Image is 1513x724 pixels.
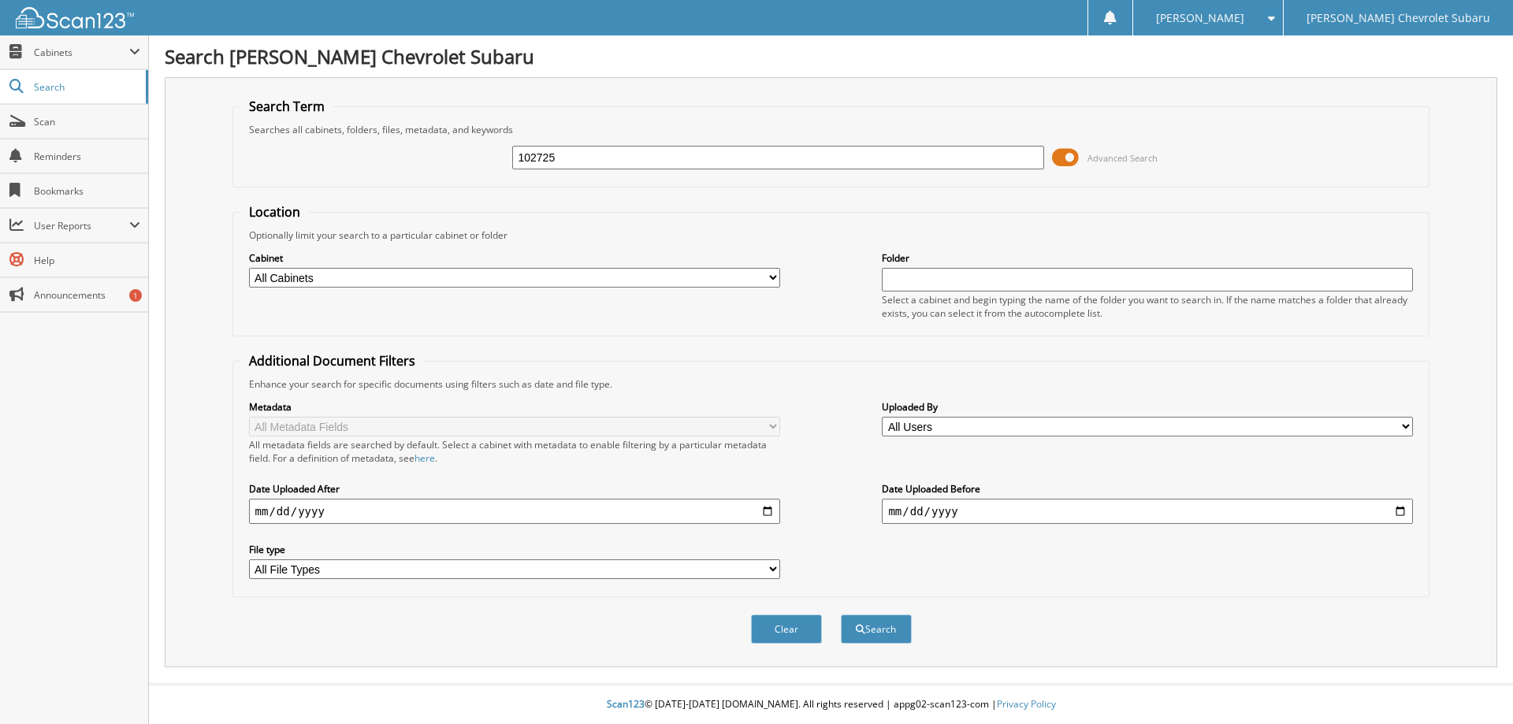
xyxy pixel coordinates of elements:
label: Date Uploaded After [249,482,780,496]
span: Bookmarks [34,184,140,198]
span: Scan123 [607,697,645,711]
label: Folder [882,251,1413,265]
span: User Reports [34,219,129,232]
h1: Search [PERSON_NAME] Chevrolet Subaru [165,43,1497,69]
span: [PERSON_NAME] [1156,13,1244,23]
label: Metadata [249,400,780,414]
label: Uploaded By [882,400,1413,414]
span: Scan [34,115,140,128]
legend: Additional Document Filters [241,352,423,369]
label: Date Uploaded Before [882,482,1413,496]
input: end [882,499,1413,524]
div: Searches all cabinets, folders, files, metadata, and keywords [241,123,1422,136]
input: start [249,499,780,524]
img: scan123-logo-white.svg [16,7,134,28]
div: 1 [129,289,142,302]
label: Cabinet [249,251,780,265]
div: Select a cabinet and begin typing the name of the folder you want to search in. If the name match... [882,293,1413,320]
a: Privacy Policy [997,697,1056,711]
span: Cabinets [34,46,129,59]
legend: Search Term [241,98,333,115]
div: Optionally limit your search to a particular cabinet or folder [241,228,1422,242]
a: here [414,451,435,465]
div: © [DATE]-[DATE] [DOMAIN_NAME]. All rights reserved | appg02-scan123-com | [149,685,1513,724]
span: Help [34,254,140,267]
span: Search [34,80,138,94]
span: Announcements [34,288,140,302]
button: Clear [751,614,822,644]
span: [PERSON_NAME] Chevrolet Subaru [1307,13,1490,23]
div: All metadata fields are searched by default. Select a cabinet with metadata to enable filtering b... [249,438,780,465]
span: Advanced Search [1087,152,1158,164]
label: File type [249,543,780,556]
span: Reminders [34,150,140,163]
button: Search [841,614,912,644]
div: Enhance your search for specific documents using filters such as date and file type. [241,377,1422,391]
legend: Location [241,203,308,221]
